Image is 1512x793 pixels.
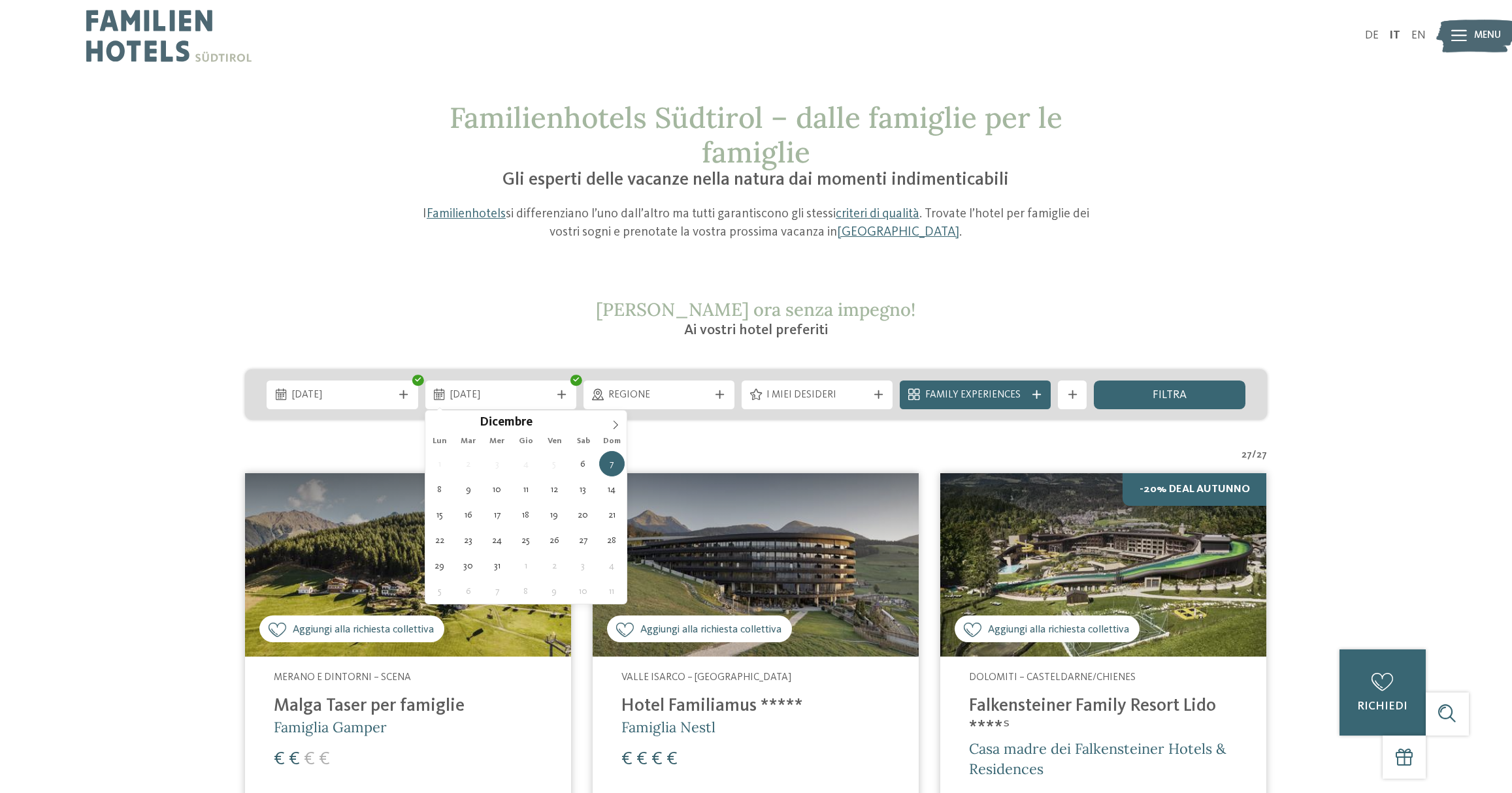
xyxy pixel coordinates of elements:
span: Dicembre 9, 2025 [455,476,481,502]
span: Dicembre 13, 2025 [570,476,596,502]
span: Regione [608,388,709,403]
span: Dicembre 10, 2025 [484,476,510,502]
a: [GEOGRAPHIC_DATA] [837,226,959,239]
span: Dicembre 12, 2025 [542,476,567,502]
span: Dicembre 26, 2025 [542,527,567,553]
span: € [621,750,633,769]
span: Ven [540,437,569,446]
span: Gennaio 8, 2026 [513,578,538,604]
span: Gennaio 3, 2026 [570,553,596,578]
span: Dicembre 21, 2025 [599,502,625,527]
a: EN [1411,30,1426,41]
h4: Falkensteiner Family Resort Lido ****ˢ [969,696,1238,739]
span: € [289,750,300,769]
span: Gennaio 6, 2026 [455,578,481,604]
span: Dicembre 27, 2025 [570,527,596,553]
span: 27 [1241,448,1252,463]
span: Gennaio 7, 2026 [484,578,510,604]
span: Family Experiences [925,388,1026,403]
span: Dicembre 23, 2025 [455,527,481,553]
span: Famiglia Gamper [274,718,387,736]
span: Dicembre 1, 2025 [427,451,452,476]
span: Dicembre 28, 2025 [599,527,625,553]
span: Ai vostri hotel preferiti [684,323,828,337]
span: Gli esperti delle vacanze nella natura dai momenti indimenticabili [502,171,1009,189]
a: DE [1365,30,1379,41]
span: € [274,750,285,769]
span: [DATE] [450,388,551,403]
span: richiedi [1357,701,1407,712]
span: Dicembre 24, 2025 [484,527,510,553]
span: Dicembre 4, 2025 [513,451,538,476]
span: Dicembre 30, 2025 [455,553,481,578]
span: Dicembre 8, 2025 [427,476,452,502]
span: Gennaio 5, 2026 [427,578,452,604]
a: IT [1389,30,1400,41]
span: [PERSON_NAME] ora senza impegno! [596,298,915,321]
span: Aggiungi alla richiesta collettiva [293,622,434,637]
span: [DATE] [292,388,393,403]
span: Aggiungi alla richiesta collettiva [988,622,1129,637]
img: Cercate un hotel per famiglie? Qui troverete solo i migliori! [940,473,1266,657]
span: Sab [569,437,598,446]
span: € [319,750,330,769]
span: Mer [483,437,512,446]
span: Dicembre 6, 2025 [570,451,596,476]
span: Dicembre 5, 2025 [542,451,567,476]
span: Dicembre 17, 2025 [484,502,510,527]
span: Dicembre 19, 2025 [542,502,567,527]
span: Gio [512,437,540,446]
span: Valle Isarco – [GEOGRAPHIC_DATA] [621,672,791,683]
span: Gennaio 4, 2026 [599,553,625,578]
span: Merano e dintorni – Scena [274,672,411,683]
span: Dicembre 15, 2025 [427,502,452,527]
span: Gennaio 1, 2026 [513,553,538,578]
span: Dicembre 31, 2025 [484,553,510,578]
span: Dicembre 25, 2025 [513,527,538,553]
span: € [651,750,663,769]
span: Gennaio 9, 2026 [542,578,567,604]
span: Dom [598,437,627,446]
img: Cercate un hotel per famiglie? Qui troverete solo i migliori! [593,473,919,657]
span: filtra [1153,390,1187,401]
span: Dicembre 29, 2025 [427,553,452,578]
input: Year [533,415,576,429]
span: Menu [1474,29,1501,43]
span: Dolomiti – Casteldarne/Chienes [969,672,1136,683]
span: Dicembre 16, 2025 [455,502,481,527]
span: Familienhotels Südtirol – dalle famiglie per le famiglie [450,99,1062,170]
span: Dicembre 18, 2025 [513,502,538,527]
span: / [1252,448,1257,463]
a: Familienhotels [427,208,506,221]
h4: Malga Taser per famiglie [274,696,542,717]
span: Dicembre 2, 2025 [455,451,481,476]
span: Mar [454,437,483,446]
span: I miei desideri [766,388,867,403]
span: € [304,750,315,769]
span: € [666,750,678,769]
a: richiedi [1339,649,1426,736]
span: Lun [425,437,454,446]
span: Dicembre 3, 2025 [484,451,510,476]
span: Gennaio 11, 2026 [599,578,625,604]
span: Aggiungi alla richiesta collettiva [640,622,781,637]
span: Gennaio 2, 2026 [542,553,567,578]
span: 27 [1257,448,1267,463]
span: Dicembre 7, 2025 [599,451,625,476]
span: Dicembre 20, 2025 [570,502,596,527]
span: Famiglia Nestl [621,718,715,736]
img: Cercate un hotel per famiglie? Qui troverete solo i migliori! [245,473,571,657]
a: criteri di qualità [836,208,919,221]
span: € [636,750,648,769]
p: I si differenziano l’uno dall’altro ma tutti garantiscono gli stessi . Trovate l’hotel per famigl... [414,206,1098,241]
span: Casa madre dei Falkensteiner Hotels & Residences [969,739,1226,778]
span: Dicembre 22, 2025 [427,527,452,553]
span: Dicembre 14, 2025 [599,476,625,502]
span: Gennaio 10, 2026 [570,578,596,604]
span: Dicembre 11, 2025 [513,476,538,502]
span: Dicembre [480,417,533,429]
